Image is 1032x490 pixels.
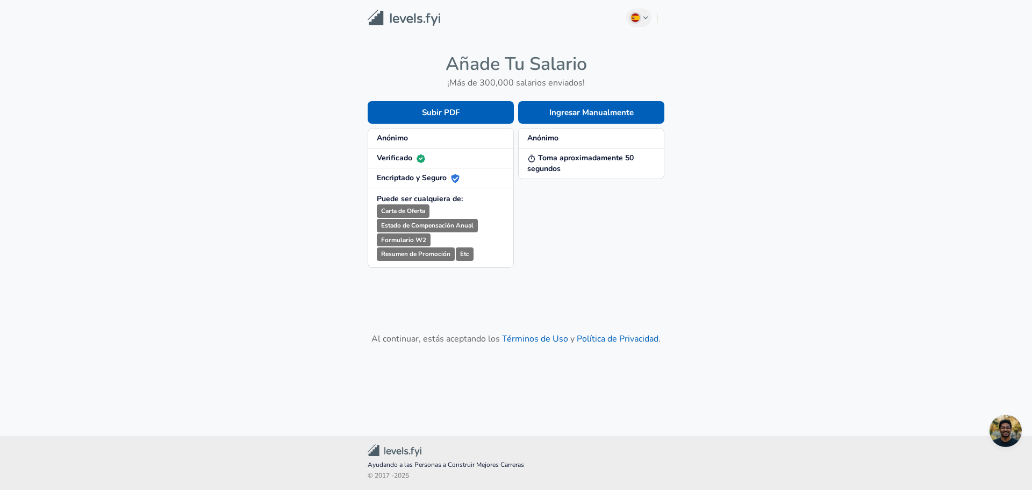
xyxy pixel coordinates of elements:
small: Estado de Compensación Anual [377,219,478,232]
h4: Añade Tu Salario [368,53,664,75]
strong: Encriptado y Seguro [377,173,460,183]
strong: Verificado [377,153,425,163]
button: Spanish [626,9,652,27]
a: Política de Privacidad [577,333,658,345]
strong: Puede ser cualquiera de: [377,194,463,204]
strong: Anónimo [527,133,558,143]
small: Etc [456,247,474,261]
div: Open chat [990,415,1022,447]
button: Subir PDF [368,101,514,124]
small: Resumen de Promoción [377,247,455,261]
img: Comunidad Levels.fyi [368,444,421,457]
img: Spanish [631,13,640,22]
strong: Toma aproximadamente 50 segundos [527,153,634,174]
img: Levels.fyi [368,10,440,26]
strong: Anónimo [377,133,408,143]
span: © 2017 - 2025 [368,471,664,481]
h6: ¡Más de 300,000 salarios enviados! [368,75,664,90]
span: Ayudando a las Personas a Construir Mejores Carreras [368,460,664,471]
button: Ingresar Manualmente [518,101,664,124]
a: Términos de Uso [502,333,568,345]
small: Formulario W2 [377,233,431,247]
small: Carta de Oferta [377,204,429,218]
